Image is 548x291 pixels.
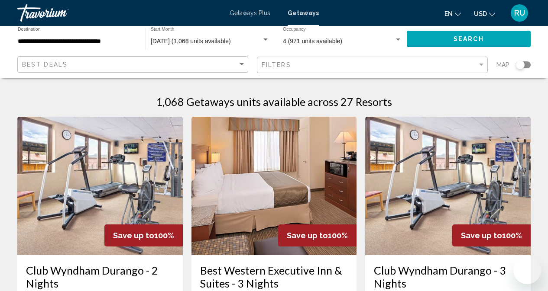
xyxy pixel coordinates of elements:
[444,10,453,17] span: en
[191,117,357,255] img: RS52I01X.jpg
[444,7,461,20] button: Change language
[288,10,319,16] a: Getaways
[104,224,183,246] div: 100%
[474,10,487,17] span: USD
[26,264,174,290] a: Club Wyndham Durango - 2 Nights
[278,224,357,246] div: 100%
[513,256,541,284] iframe: Button to launch messaging window
[287,231,328,240] span: Save up to
[22,61,68,68] span: Best Deals
[508,4,531,22] button: User Menu
[230,10,270,16] a: Getaways Plus
[262,61,291,68] span: Filters
[461,231,502,240] span: Save up to
[374,264,522,290] a: Club Wyndham Durango - 3 Nights
[365,117,531,255] img: 6776O01X.jpg
[454,36,484,43] span: Search
[474,7,495,20] button: Change currency
[452,224,531,246] div: 100%
[22,61,246,68] mat-select: Sort by
[257,56,488,74] button: Filter
[496,59,509,71] span: Map
[200,264,348,290] a: Best Western Executive Inn & Suites - 3 Nights
[17,4,221,22] a: Travorium
[514,9,525,17] span: RU
[156,95,392,108] h1: 1,068 Getaways units available across 27 Resorts
[283,38,342,45] span: 4 (971 units available)
[407,31,531,47] button: Search
[113,231,154,240] span: Save up to
[17,117,183,255] img: 6776O01X.jpg
[151,38,231,45] span: [DATE] (1,068 units available)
